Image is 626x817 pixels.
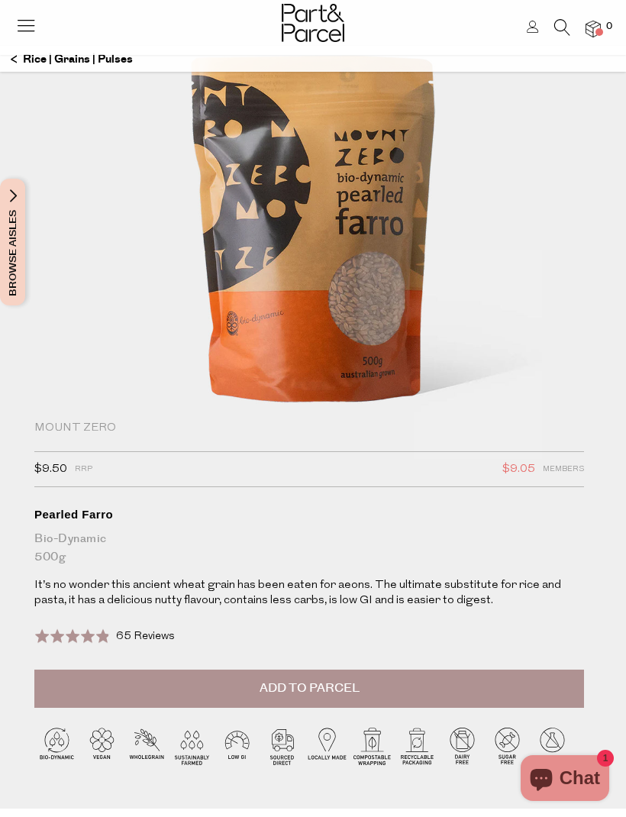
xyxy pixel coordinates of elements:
[34,530,584,567] div: Bio-Dynamic 500g
[34,670,584,708] button: Add to Parcel
[350,723,395,768] img: P_P-ICONS-Live_Bec_V11_Compostable_Wrapping.svg
[395,723,440,768] img: P_P-ICONS-Live_Bec_V11_Recyclable_Packaging.svg
[440,723,485,768] img: P_P-ICONS-Live_Bec_V11_Dairy_Free.svg
[502,460,535,480] span: $9.05
[34,421,584,436] div: Mount Zero
[124,723,169,768] img: P_P-ICONS-Live_Bec_V11_Wholegrain.svg
[215,723,260,768] img: P_P-ICONS-Live_Bec_V11_Low_Gi.svg
[260,680,360,697] span: Add to Parcel
[5,179,21,305] span: Browse Aisles
[169,723,215,768] img: P_P-ICONS-Live_Bec_V11_Sustainable_Farmed.svg
[282,4,344,42] img: Part&Parcel
[116,631,175,642] span: 65 Reviews
[34,723,79,768] img: P_P-ICONS-Live_Bec_V11_Bio-Dynamic.svg
[79,723,124,768] img: P_P-ICONS-Live_Bec_V11_Vegan.svg
[34,578,584,609] p: It’s no wonder this ancient wheat grain has been eaten for aeons. The ultimate substitute for ric...
[34,460,67,480] span: $9.50
[75,460,92,480] span: RRP
[602,20,616,34] span: 0
[260,723,305,768] img: P_P-ICONS-Live_Bec_V11_Sourced_Direct.svg
[34,507,584,522] div: Pearled Farro
[543,460,584,480] span: Members
[11,47,133,73] a: Rice | Grains | Pulses
[530,723,575,768] img: P_P-ICONS-Live_Bec_V11_Chemical_Free.svg
[586,21,601,37] a: 0
[516,755,614,805] inbox-online-store-chat: Shopify online store chat
[485,723,530,768] img: P_P-ICONS-Live_Bec_V11_Sugar_Free.svg
[305,723,350,768] img: P_P-ICONS-Live_Bec_V11_Locally_Made_2.svg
